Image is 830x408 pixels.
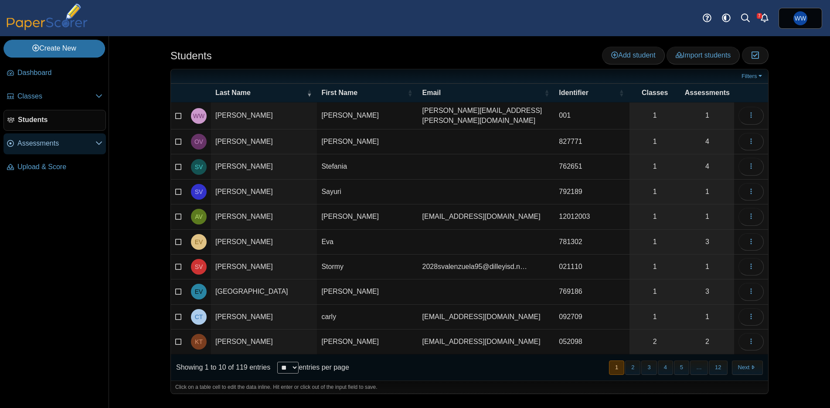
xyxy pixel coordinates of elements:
span: William Whitney [793,11,807,25]
button: 1 [609,360,624,375]
td: [PERSON_NAME] [211,204,317,229]
span: Sayuri Villafane [195,189,203,195]
a: Add student [602,47,664,64]
span: William Whitney [193,113,204,119]
td: [GEOGRAPHIC_DATA] [211,279,317,304]
div: Click on a table cell to edit the data inline. Hit enter or click out of the input field to save. [171,381,768,394]
span: Aubrey Velasquez [195,214,203,220]
a: Upload & Score [3,157,106,178]
a: 1 [680,204,734,229]
span: Assessments [17,139,95,148]
a: 1 [629,255,680,279]
a: 1 [629,230,680,254]
td: carly [317,305,418,330]
td: Stormy [317,255,418,279]
a: 1 [680,180,734,204]
a: 2 [629,330,680,354]
a: 1 [629,305,680,329]
a: 2 [680,330,734,354]
a: 1 [680,305,734,329]
td: Stefania [317,154,418,179]
img: PaperScorer [3,3,91,30]
a: PaperScorer [3,24,91,31]
td: [PERSON_NAME] [317,279,418,304]
a: Classes [3,86,106,107]
a: 1 [629,279,680,304]
td: [PERSON_NAME] [211,305,317,330]
td: [PERSON_NAME] [211,154,317,179]
td: 092709 [554,305,629,330]
button: 2 [625,360,640,375]
span: Assessments [685,89,730,96]
a: 4 [680,129,734,154]
td: 769186 [554,279,629,304]
td: [PERSON_NAME] [211,180,317,204]
td: 021110 [554,255,629,279]
span: Kyle Terrill [195,339,203,345]
td: 12012003 [554,204,629,229]
a: 4 [680,154,734,179]
span: Omar Villegas Velez [194,139,203,145]
span: Stormy valenzuela [195,264,203,270]
div: Showing 1 to 10 of 119 entries [171,354,270,381]
span: Classes [17,92,95,101]
span: William Whitney [795,15,806,21]
span: Students [18,115,102,125]
td: 781302 [554,230,629,255]
td: Sayuri [317,180,418,204]
h1: Students [170,48,212,63]
span: First Name : Activate to sort [408,84,413,102]
a: 3 [680,279,734,304]
td: [PERSON_NAME] [317,129,418,154]
a: Assessments [3,133,106,154]
span: Add student [611,51,655,59]
span: Stefania Villanueva Rodriguez [195,164,203,170]
td: [EMAIL_ADDRESS][DOMAIN_NAME] [418,330,555,354]
a: 1 [629,102,680,129]
a: Students [3,110,106,131]
span: Eva Vasquez-Gutierrez [195,239,203,245]
td: [PERSON_NAME] [211,330,317,354]
td: [PERSON_NAME] [317,204,418,229]
span: Email : Activate to sort [544,84,549,102]
a: William Whitney [779,8,822,29]
a: 1 [680,255,734,279]
td: [PERSON_NAME] [211,129,317,154]
a: 3 [680,230,734,254]
span: First Name [321,89,357,96]
td: [PERSON_NAME] [211,255,317,279]
a: Filters [739,72,766,81]
span: Last Name : Activate to remove sorting [306,84,312,102]
button: 12 [709,360,727,375]
td: 001 [554,102,629,129]
span: Identifier [559,89,588,96]
td: 827771 [554,129,629,154]
span: … [690,360,708,375]
span: Import students [676,51,731,59]
td: [PERSON_NAME][EMAIL_ADDRESS][PERSON_NAME][DOMAIN_NAME] [418,102,555,129]
td: 762651 [554,154,629,179]
a: 1 [629,204,680,229]
nav: pagination [608,360,763,375]
button: 3 [641,360,657,375]
span: Identifier : Activate to sort [619,84,624,102]
a: Alerts [755,9,774,28]
a: 1 [629,154,680,179]
td: [PERSON_NAME] [317,102,418,129]
a: 1 [680,102,734,129]
td: [EMAIL_ADDRESS][DOMAIN_NAME] [418,204,555,229]
span: Dashboard [17,68,102,78]
span: Last Name [215,89,251,96]
span: Classes [642,89,668,96]
td: Eva [317,230,418,255]
button: Next [732,360,763,375]
a: Create New [3,40,105,57]
span: carly tijerina [195,314,203,320]
td: [PERSON_NAME] [317,330,418,354]
button: 5 [674,360,689,375]
a: Import students [667,47,740,64]
label: entries per page [299,364,349,371]
a: 1 [629,180,680,204]
a: 1 [629,129,680,154]
td: 792189 [554,180,629,204]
